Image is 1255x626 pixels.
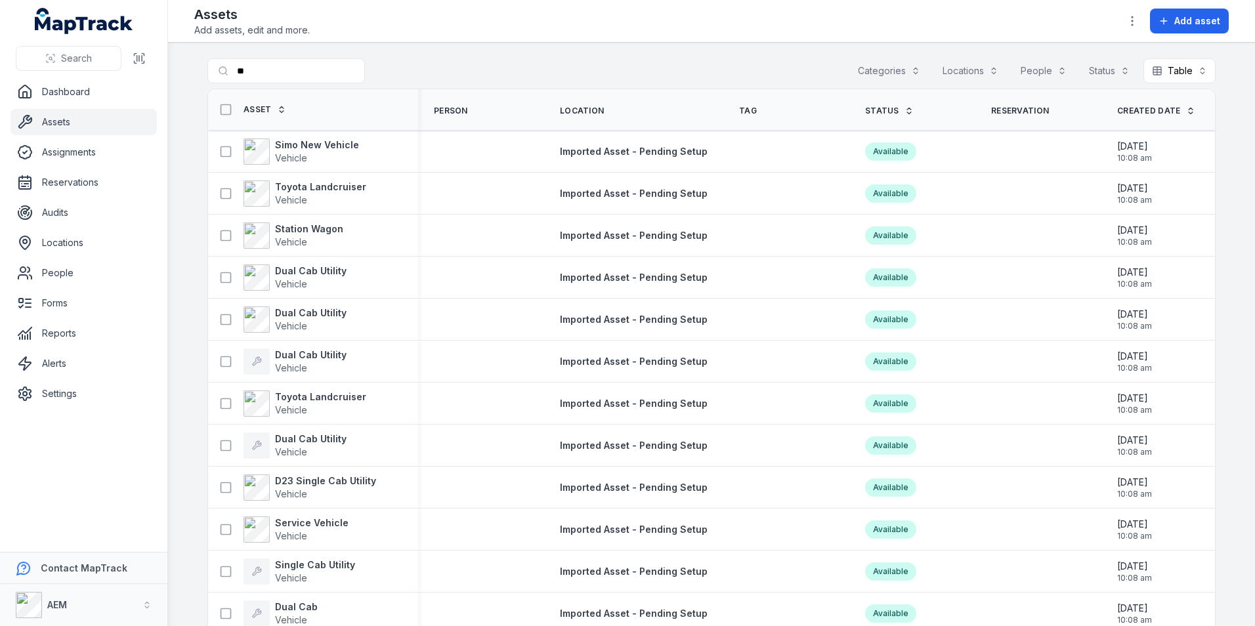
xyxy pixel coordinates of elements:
[275,236,307,247] span: Vehicle
[865,106,899,116] span: Status
[275,572,307,583] span: Vehicle
[560,314,708,325] span: Imported Asset - Pending Setup
[1117,237,1152,247] span: 10:08 am
[1117,531,1152,541] span: 10:08 am
[11,79,157,105] a: Dashboard
[865,604,916,623] div: Available
[11,169,157,196] a: Reservations
[560,523,708,536] a: Imported Asset - Pending Setup
[865,268,916,287] div: Available
[1117,363,1152,373] span: 10:08 am
[865,226,916,245] div: Available
[560,397,708,410] a: Imported Asset - Pending Setup
[560,565,708,578] a: Imported Asset - Pending Setup
[739,106,757,116] span: Tag
[560,230,708,241] span: Imported Asset - Pending Setup
[865,478,916,497] div: Available
[560,313,708,326] a: Imported Asset - Pending Setup
[275,180,366,194] strong: Toyota Landcruiser
[244,104,272,115] span: Asset
[1080,58,1138,83] button: Status
[865,142,916,161] div: Available
[1117,602,1152,625] time: 20/08/2025, 10:08:45 am
[1117,308,1152,321] span: [DATE]
[865,184,916,203] div: Available
[865,352,916,371] div: Available
[41,562,127,574] strong: Contact MapTrack
[47,599,67,610] strong: AEM
[11,320,157,346] a: Reports
[1117,573,1152,583] span: 10:08 am
[1117,434,1152,447] span: [DATE]
[244,558,355,585] a: Single Cab UtilityVehicle
[1117,434,1152,457] time: 20/08/2025, 10:08:45 am
[560,481,708,494] a: Imported Asset - Pending Setup
[244,180,366,207] a: Toyota LandcruiserVehicle
[1117,195,1152,205] span: 10:08 am
[865,106,914,116] a: Status
[560,524,708,535] span: Imported Asset - Pending Setup
[275,264,347,278] strong: Dual Cab Utility
[275,474,376,488] strong: D23 Single Cab Utility
[934,58,1007,83] button: Locations
[1117,447,1152,457] span: 10:08 am
[560,482,708,493] span: Imported Asset - Pending Setup
[275,348,347,362] strong: Dual Cab Utility
[865,310,916,329] div: Available
[1117,350,1152,373] time: 20/08/2025, 10:08:45 am
[1117,518,1152,531] span: [DATE]
[1117,405,1152,415] span: 10:08 am
[1117,392,1152,405] span: [DATE]
[1117,106,1181,116] span: Created Date
[1117,266,1152,279] span: [DATE]
[244,390,366,417] a: Toyota LandcruiserVehicle
[11,139,157,165] a: Assignments
[275,152,307,163] span: Vehicle
[275,488,307,499] span: Vehicle
[61,52,92,65] span: Search
[560,272,708,283] span: Imported Asset - Pending Setup
[244,264,347,291] a: Dual Cab UtilityVehicle
[275,404,307,415] span: Vehicle
[275,222,343,236] strong: Station Wagon
[11,230,157,256] a: Locations
[1150,9,1229,33] button: Add asset
[275,614,307,625] span: Vehicle
[244,348,347,375] a: Dual Cab UtilityVehicle
[244,104,286,115] a: Asset
[1117,476,1152,499] time: 20/08/2025, 10:08:45 am
[275,446,307,457] span: Vehicle
[560,440,708,451] span: Imported Asset - Pending Setup
[1117,321,1152,331] span: 10:08 am
[11,381,157,407] a: Settings
[11,109,157,135] a: Assets
[560,566,708,577] span: Imported Asset - Pending Setup
[1117,308,1152,331] time: 20/08/2025, 10:08:45 am
[244,138,359,165] a: Simo New VehicleVehicle
[1117,140,1152,163] time: 20/08/2025, 10:08:45 am
[1117,560,1152,573] span: [DATE]
[865,562,916,581] div: Available
[1117,602,1152,615] span: [DATE]
[275,320,307,331] span: Vehicle
[244,516,349,543] a: Service VehicleVehicle
[11,290,157,316] a: Forms
[244,432,347,459] a: Dual Cab UtilityVehicle
[865,394,916,413] div: Available
[194,5,310,24] h2: Assets
[11,199,157,226] a: Audits
[560,356,708,367] span: Imported Asset - Pending Setup
[991,106,1049,116] span: Reservation
[1117,615,1152,625] span: 10:08 am
[1117,279,1152,289] span: 10:08 am
[1117,224,1152,237] span: [DATE]
[1117,489,1152,499] span: 10:08 am
[560,355,708,368] a: Imported Asset - Pending Setup
[1117,140,1152,153] span: [DATE]
[1117,153,1152,163] span: 10:08 am
[1117,560,1152,583] time: 20/08/2025, 10:08:45 am
[244,474,376,501] a: D23 Single Cab UtilityVehicle
[275,530,307,541] span: Vehicle
[560,146,708,157] span: Imported Asset - Pending Setup
[194,24,310,37] span: Add assets, edit and more.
